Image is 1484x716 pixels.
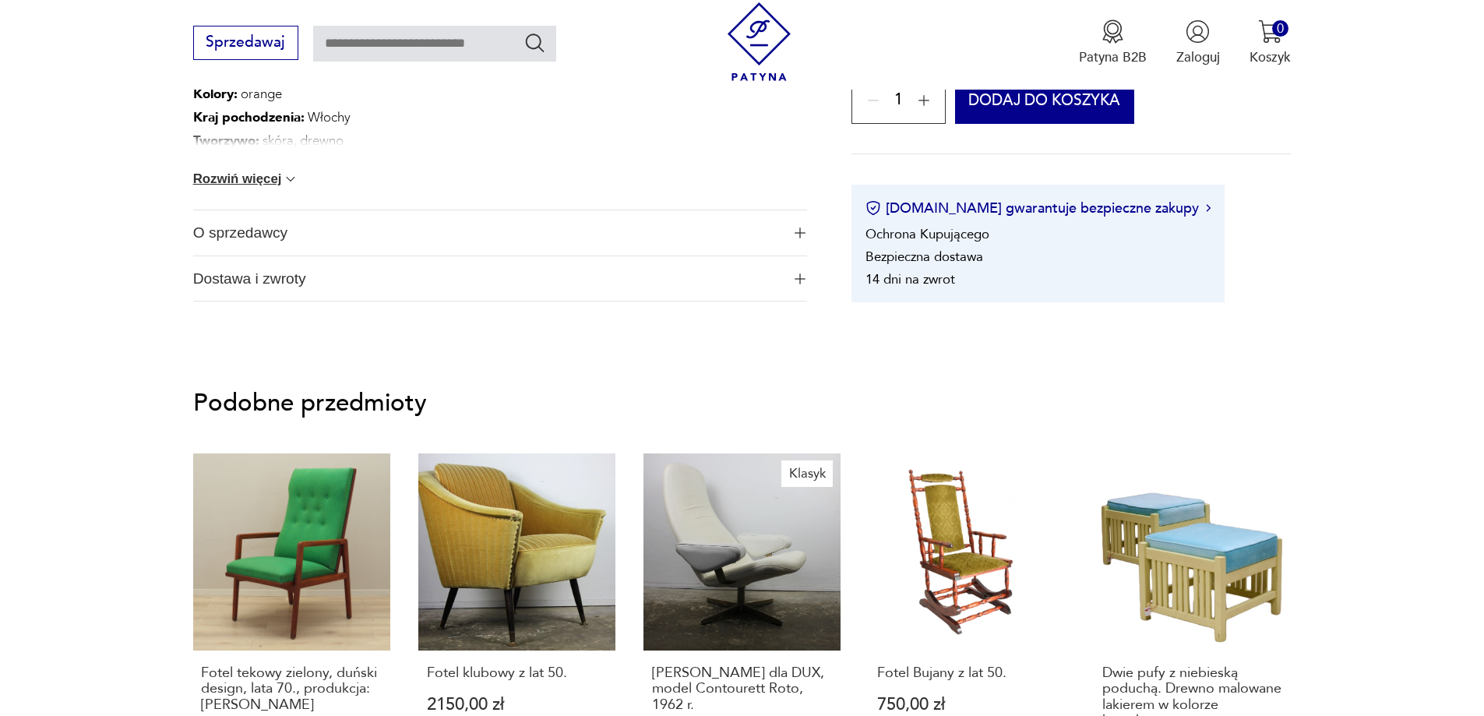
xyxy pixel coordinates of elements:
[877,665,1058,681] p: Fotel Bujany z lat 50.
[1258,19,1282,44] img: Ikona koszyka
[1176,19,1220,66] button: Zaloguj
[1250,19,1291,66] button: 0Koszyk
[865,200,881,216] img: Ikona certyfikatu
[193,85,238,103] b: Kolory :
[201,665,382,713] p: Fotel tekowy zielony, duński design, lata 70., produkcja: [PERSON_NAME]
[1101,19,1125,44] img: Ikona medalu
[1272,20,1288,37] div: 0
[1176,48,1220,66] p: Zaloguj
[795,227,805,238] img: Ikona plusa
[193,37,298,50] a: Sprzedawaj
[427,697,608,713] p: 2150,00 zł
[193,106,358,129] p: Włochy
[1250,48,1291,66] p: Koszyk
[1079,19,1147,66] a: Ikona medaluPatyna B2B
[795,273,805,284] img: Ikona plusa
[193,132,259,150] b: Tworzywo :
[193,210,807,256] button: Ikona plusaO sprzedawcy
[877,697,1058,713] p: 750,00 zł
[865,198,1211,217] button: [DOMAIN_NAME] gwarantuje bezpieczne zakupy
[652,665,833,713] p: [PERSON_NAME] dla DUX, model Contourett Roto, 1962 r.
[1186,19,1210,44] img: Ikonka użytkownika
[193,210,781,256] span: O sprzedawcy
[193,392,1292,414] p: Podobne przedmioty
[1079,19,1147,66] button: Patyna B2B
[865,270,955,287] li: 14 dni na zwrot
[193,256,781,302] span: Dostawa i zwroty
[193,171,299,187] button: Rozwiń więcej
[193,256,807,302] button: Ikona plusaDostawa i zwroty
[955,77,1135,124] button: Dodaj do koszyka
[193,108,305,126] b: Kraj pochodzenia :
[523,31,546,54] button: Szukaj
[865,247,983,265] li: Bezpieczna dostawa
[865,224,989,242] li: Ochrona Kupującego
[193,26,298,60] button: Sprzedawaj
[427,665,608,681] p: Fotel klubowy z lat 50.
[720,2,798,81] img: Patyna - sklep z meblami i dekoracjami vintage
[193,129,358,153] p: skóra, drewno
[193,83,358,106] p: orange
[1079,48,1147,66] p: Patyna B2B
[283,171,298,187] img: chevron down
[1206,204,1211,212] img: Ikona strzałki w prawo
[894,94,903,107] span: 1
